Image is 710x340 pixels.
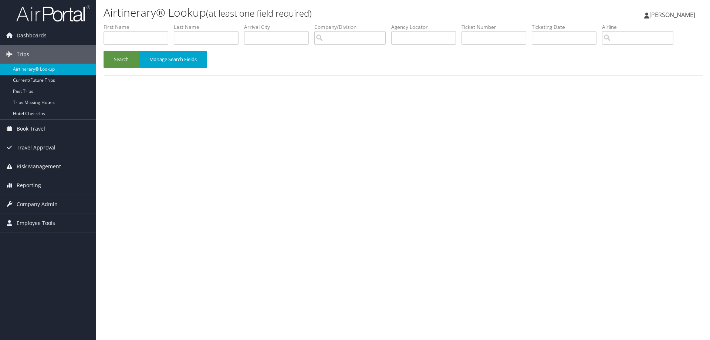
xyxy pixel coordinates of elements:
[104,5,503,20] h1: Airtinerary® Lookup
[17,26,47,45] span: Dashboards
[17,176,41,195] span: Reporting
[104,23,174,31] label: First Name
[17,45,29,64] span: Trips
[174,23,244,31] label: Last Name
[602,23,679,31] label: Airline
[17,138,55,157] span: Travel Approval
[139,51,207,68] button: Manage Search Fields
[17,119,45,138] span: Book Travel
[391,23,461,31] label: Agency Locator
[16,5,90,22] img: airportal-logo.png
[644,4,703,26] a: [PERSON_NAME]
[244,23,314,31] label: Arrival City
[17,157,61,176] span: Risk Management
[206,7,312,19] small: (at least one field required)
[649,11,695,19] span: [PERSON_NAME]
[17,195,58,213] span: Company Admin
[17,214,55,232] span: Employee Tools
[461,23,532,31] label: Ticket Number
[532,23,602,31] label: Ticketing Date
[104,51,139,68] button: Search
[314,23,391,31] label: Company/Division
